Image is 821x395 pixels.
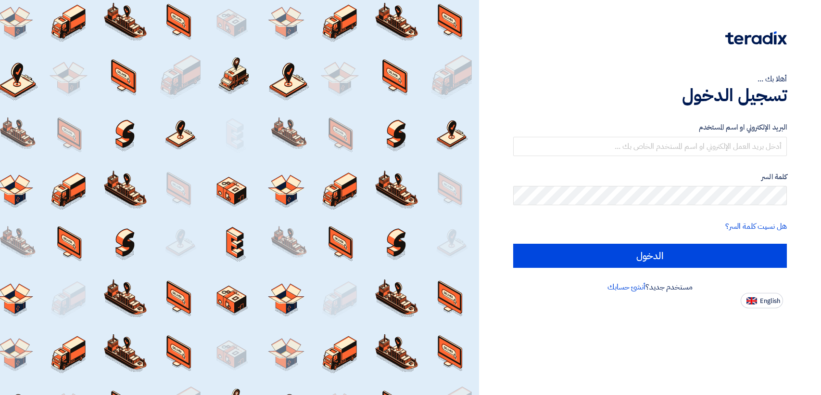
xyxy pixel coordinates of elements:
input: الدخول [513,244,787,268]
div: أهلا بك ... [513,73,787,85]
h1: تسجيل الدخول [513,85,787,106]
span: English [760,298,780,304]
a: أنشئ حسابك [607,281,645,293]
label: كلمة السر [513,171,787,183]
input: أدخل بريد العمل الإلكتروني او اسم المستخدم الخاص بك ... [513,137,787,156]
a: هل نسيت كلمة السر؟ [725,221,787,232]
label: البريد الإلكتروني او اسم المستخدم [513,122,787,133]
button: English [741,293,783,308]
div: مستخدم جديد؟ [513,281,787,293]
img: Teradix logo [725,31,787,45]
img: en-US.png [746,297,757,304]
